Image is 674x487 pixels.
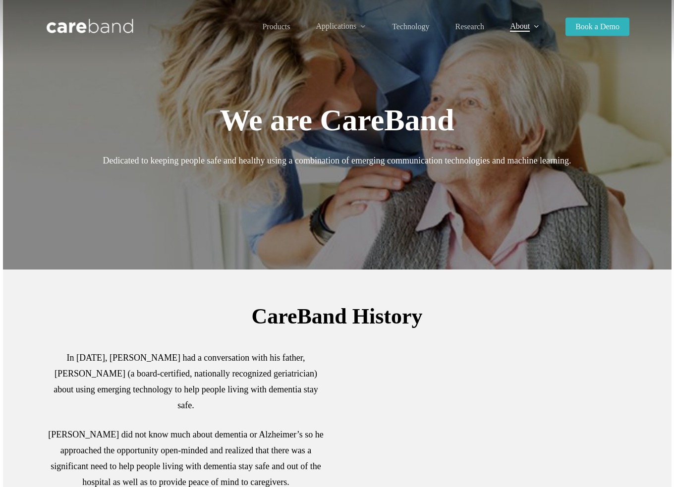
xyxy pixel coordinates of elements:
a: Applications [316,22,366,31]
a: About [510,22,540,31]
span: Products [262,22,290,31]
a: Technology [392,23,429,31]
span: CareBand History [251,304,422,328]
h1: We are CareBand [45,101,629,139]
a: Products [262,23,290,31]
p: In [DATE], [PERSON_NAME] had a conversation with his father, [PERSON_NAME] (a board-certified, na... [45,350,327,427]
span: Book a Demo [575,22,619,31]
span: About [510,22,530,30]
span: Technology [392,22,429,31]
a: Book a Demo [565,23,629,31]
span: Applications [316,22,356,30]
p: Dedicated to keeping people safe and healthy using a combination of emerging communication techno... [45,153,629,168]
span: Research [455,22,484,31]
a: Research [455,23,484,31]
